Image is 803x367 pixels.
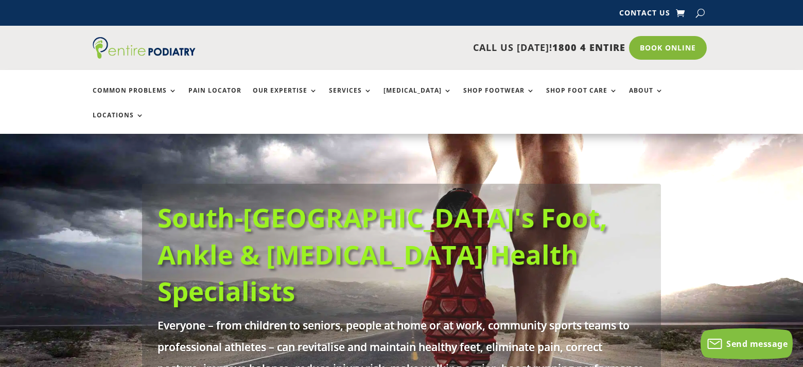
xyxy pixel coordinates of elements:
[329,87,372,109] a: Services
[93,50,196,61] a: Entire Podiatry
[629,36,707,60] a: Book Online
[93,87,177,109] a: Common Problems
[383,87,452,109] a: [MEDICAL_DATA]
[726,338,788,349] span: Send message
[552,41,625,54] span: 1800 4 ENTIRE
[629,87,664,109] a: About
[158,199,607,309] a: South-[GEOGRAPHIC_DATA]'s Foot, Ankle & [MEDICAL_DATA] Health Specialists
[463,87,535,109] a: Shop Footwear
[93,37,196,59] img: logo (1)
[235,41,625,55] p: CALL US [DATE]!
[619,9,670,21] a: Contact Us
[253,87,318,109] a: Our Expertise
[93,112,144,134] a: Locations
[188,87,241,109] a: Pain Locator
[546,87,618,109] a: Shop Foot Care
[701,328,793,359] button: Send message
